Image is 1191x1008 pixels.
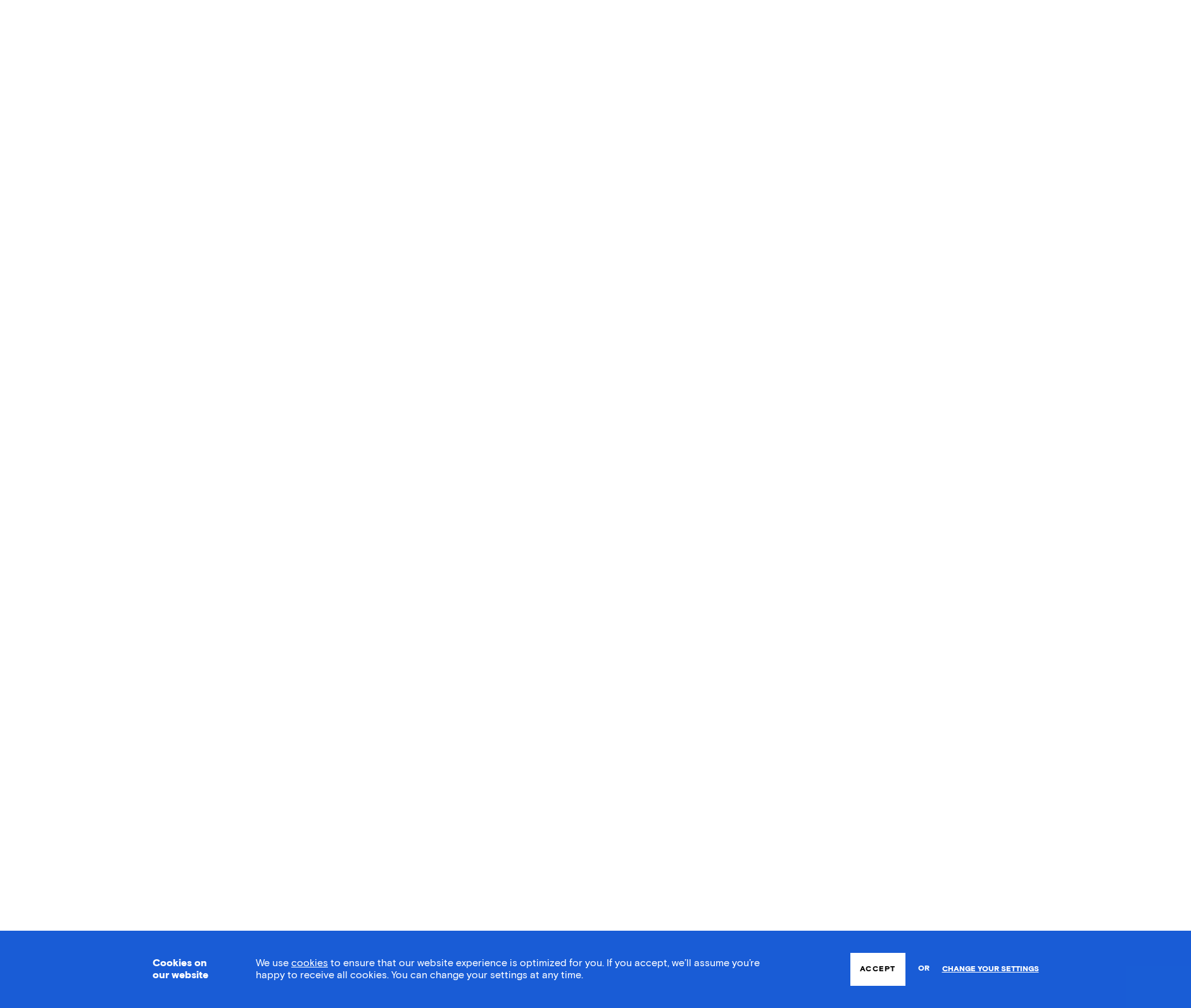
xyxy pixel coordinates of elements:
[256,958,760,980] span: We use to ensure that our website experience is optimized for you. If you accept, we’ll assume yo...
[291,958,328,968] a: cookies
[850,953,905,986] button: Accept
[540,20,587,30] a: Programs
[918,958,929,980] span: or
[942,965,1039,974] a: Change your settings
[612,20,648,30] span: More
[153,957,224,981] h3: Cookies on our website
[964,15,1013,35] a: Login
